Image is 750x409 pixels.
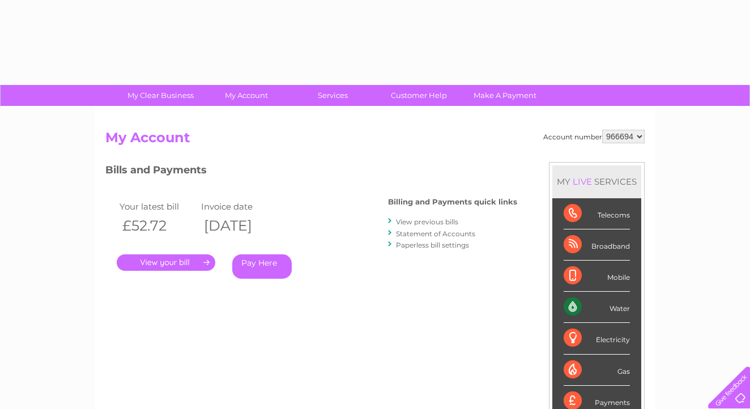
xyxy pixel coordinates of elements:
[232,254,292,279] a: Pay Here
[105,130,645,151] h2: My Account
[564,292,630,323] div: Water
[458,85,552,106] a: Make A Payment
[117,199,198,214] td: Your latest bill
[200,85,293,106] a: My Account
[117,254,215,271] a: .
[286,85,380,106] a: Services
[396,241,469,249] a: Paperless bill settings
[564,355,630,386] div: Gas
[372,85,466,106] a: Customer Help
[543,130,645,143] div: Account number
[570,176,594,187] div: LIVE
[552,165,641,198] div: MY SERVICES
[105,162,517,182] h3: Bills and Payments
[114,85,207,106] a: My Clear Business
[396,229,475,238] a: Statement of Accounts
[564,198,630,229] div: Telecoms
[396,218,458,226] a: View previous bills
[564,323,630,354] div: Electricity
[564,229,630,261] div: Broadband
[388,198,517,206] h4: Billing and Payments quick links
[117,214,198,237] th: £52.72
[198,199,280,214] td: Invoice date
[198,214,280,237] th: [DATE]
[564,261,630,292] div: Mobile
